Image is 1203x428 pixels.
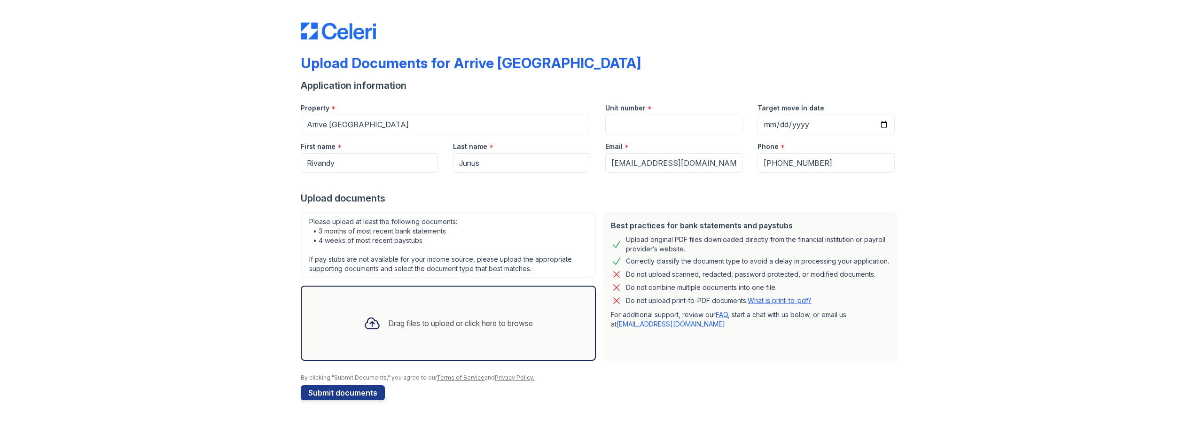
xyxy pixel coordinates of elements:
div: Do not combine multiple documents into one file. [626,282,777,293]
label: Last name [453,142,487,151]
div: Correctly classify the document type to avoid a delay in processing your application. [626,256,889,267]
a: [EMAIL_ADDRESS][DOMAIN_NAME] [617,320,725,328]
div: Please upload at least the following documents: • 3 months of most recent bank statements • 4 wee... [301,212,596,278]
button: Submit documents [301,385,385,400]
label: Email [605,142,623,151]
p: For additional support, review our , start a chat with us below, or email us at [611,310,891,329]
div: Drag files to upload or click here to browse [388,318,533,329]
p: Do not upload print-to-PDF documents. [626,296,812,305]
label: First name [301,142,336,151]
img: CE_Logo_Blue-a8612792a0a2168367f1c8372b55b34899dd931a85d93a1a3d3e32e68fde9ad4.png [301,23,376,39]
div: Upload Documents for Arrive [GEOGRAPHIC_DATA] [301,54,641,71]
div: Best practices for bank statements and paystubs [611,220,891,231]
div: Do not upload scanned, redacted, password protected, or modified documents. [626,269,875,280]
a: FAQ [716,311,728,319]
div: Application information [301,79,902,92]
div: Upload documents [301,192,902,205]
label: Target move in date [758,103,824,113]
div: Upload original PDF files downloaded directly from the financial institution or payroll provider’... [626,235,891,254]
label: Property [301,103,329,113]
a: Privacy Policy. [495,374,534,381]
label: Unit number [605,103,646,113]
label: Phone [758,142,779,151]
a: What is print-to-pdf? [748,296,812,304]
div: By clicking "Submit Documents," you agree to our and [301,374,902,381]
a: Terms of Service [437,374,484,381]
